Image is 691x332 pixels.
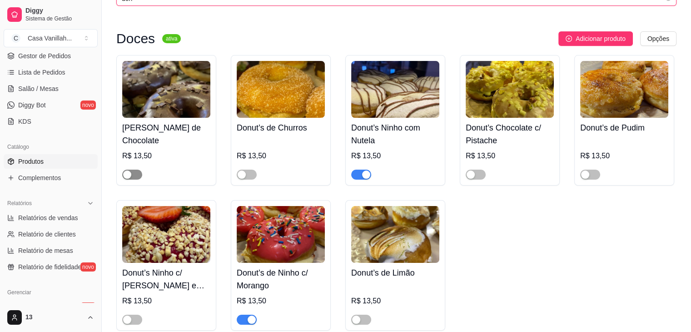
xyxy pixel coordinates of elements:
[4,65,98,80] a: Lista de Pedidos
[580,61,668,118] img: product-image
[4,29,98,47] button: Select a team
[7,200,32,207] span: Relatórios
[558,31,633,46] button: Adicionar produto
[4,260,98,274] a: Relatório de fidelidadenovo
[18,302,56,312] span: Entregadores
[466,151,554,161] div: R$ 13,50
[351,296,439,307] div: R$ 13,50
[25,7,94,15] span: Diggy
[18,230,76,239] span: Relatório de clientes
[18,262,81,272] span: Relatório de fidelidade
[237,61,325,118] img: product-image
[4,285,98,300] div: Gerenciar
[4,154,98,169] a: Produtos
[4,98,98,112] a: Diggy Botnovo
[122,296,210,307] div: R$ 13,50
[4,211,98,225] a: Relatórios de vendas
[351,151,439,161] div: R$ 13,50
[18,173,61,182] span: Complementos
[466,61,554,118] img: product-image
[18,213,78,222] span: Relatórios de vendas
[237,206,325,263] img: product-image
[4,307,98,328] button: 13
[566,35,572,42] span: plus-circle
[28,34,72,43] div: Casa Vanillah ...
[18,84,59,93] span: Salão / Mesas
[466,121,554,147] h4: Donut’s Chocolate c/ Pistache
[162,34,181,43] sup: ativa
[116,33,155,44] h3: Doces
[4,49,98,63] a: Gestor de Pedidos
[4,4,98,25] a: DiggySistema de Gestão
[11,34,20,43] span: C
[640,31,676,46] button: Opções
[18,157,44,166] span: Produtos
[18,68,65,77] span: Lista de Pedidos
[25,15,94,22] span: Sistema de Gestão
[18,117,31,126] span: KDS
[25,313,83,322] span: 13
[122,206,210,263] img: product-image
[647,34,669,44] span: Opções
[576,34,626,44] span: Adicionar produto
[4,300,98,314] a: Entregadoresnovo
[351,267,439,279] h4: Donut’s de Limão
[18,101,46,110] span: Diggy Bot
[4,227,98,241] a: Relatório de clientes
[351,206,439,263] img: product-image
[351,121,439,147] h4: Donut’s Ninho com Nutela
[237,267,325,292] h4: Donut’s de Ninho c/ Morango
[4,171,98,185] a: Complementos
[122,61,210,118] img: product-image
[4,114,98,129] a: KDS
[4,81,98,96] a: Salão / Mesas
[4,243,98,258] a: Relatório de mesas
[237,151,325,161] div: R$ 13,50
[351,61,439,118] img: product-image
[237,121,325,134] h4: Donut’s de Churros
[122,267,210,292] h4: Donut’s Ninho c/ [PERSON_NAME] e [PERSON_NAME]
[122,151,210,161] div: R$ 13,50
[580,121,668,134] h4: Donut’s de Pudim
[18,246,73,255] span: Relatório de mesas
[4,140,98,154] div: Catálogo
[18,51,71,60] span: Gestor de Pedidos
[580,151,668,161] div: R$ 13,50
[122,121,210,147] h4: [PERSON_NAME] de Chocolate
[237,296,325,307] div: R$ 13,50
